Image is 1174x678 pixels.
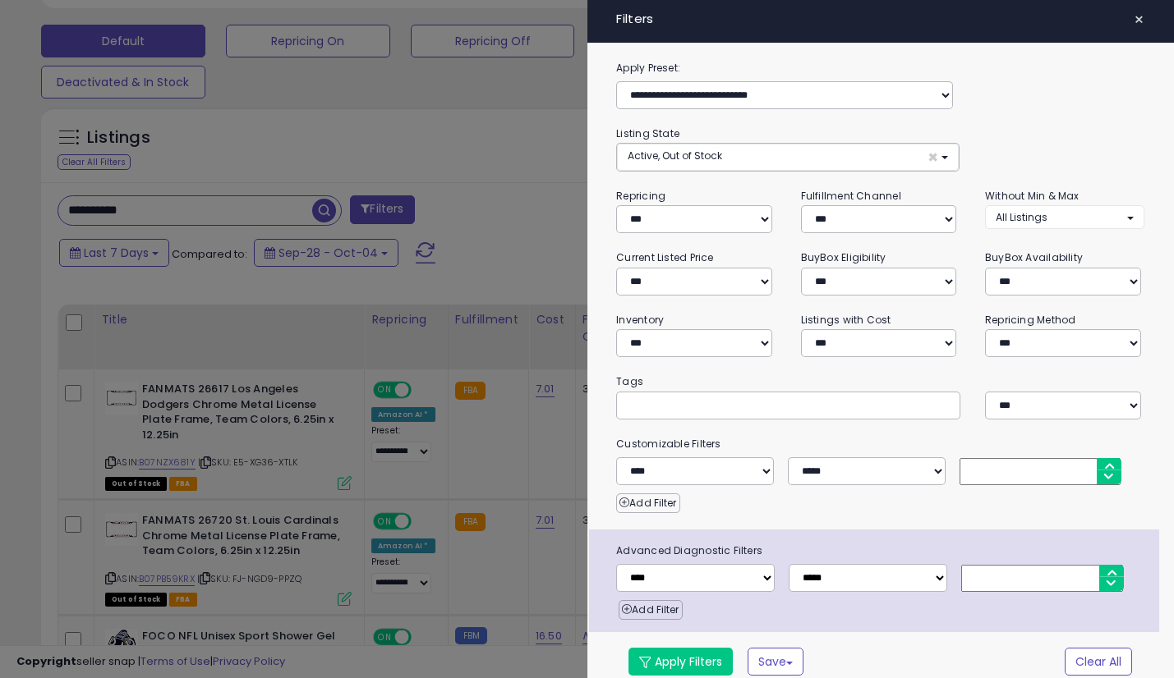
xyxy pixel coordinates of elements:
[985,250,1083,264] small: BuyBox Availability
[985,313,1076,327] small: Repricing Method
[928,149,938,166] span: ×
[1065,648,1132,676] button: Clear All
[748,648,803,676] button: Save
[628,648,733,676] button: Apply Filters
[604,542,1159,560] span: Advanced Diagnostic Filters
[616,493,679,513] button: Add Filter
[1127,8,1151,31] button: ×
[801,189,901,203] small: Fulfillment Channel
[985,189,1080,203] small: Without Min & Max
[801,313,891,327] small: Listings with Cost
[616,250,713,264] small: Current Listed Price
[628,149,722,163] span: Active, Out of Stock
[616,126,679,140] small: Listing State
[1134,8,1144,31] span: ×
[604,373,1157,391] small: Tags
[616,313,664,327] small: Inventory
[996,210,1047,224] span: All Listings
[619,600,682,620] button: Add Filter
[604,435,1157,453] small: Customizable Filters
[616,12,1144,26] h4: Filters
[616,189,665,203] small: Repricing
[985,205,1144,229] button: All Listings
[801,250,886,264] small: BuyBox Eligibility
[617,144,959,171] button: Active, Out of Stock ×
[604,59,1157,77] label: Apply Preset:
